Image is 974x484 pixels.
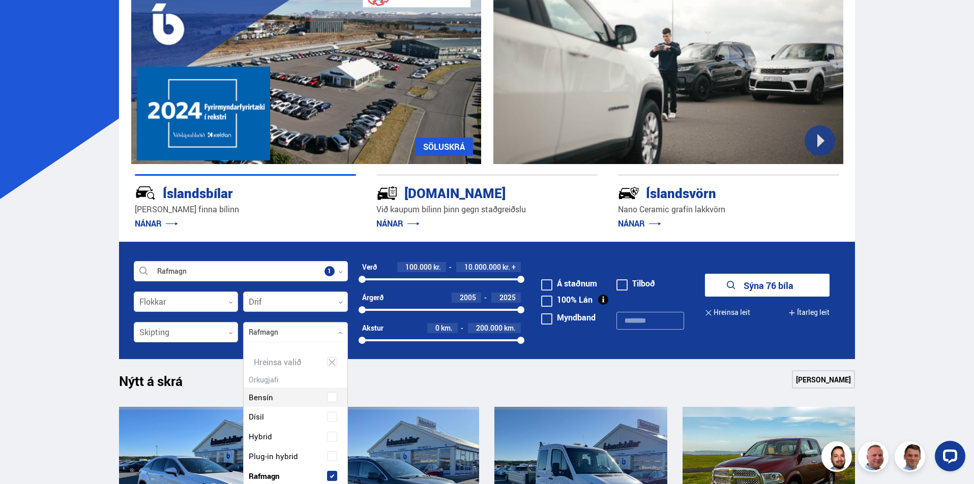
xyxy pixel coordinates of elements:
[823,443,853,473] img: nhp88E3Fdnt1Opn2.png
[405,262,432,272] span: 100.000
[249,429,272,444] span: Hybrid
[788,301,830,324] button: Ítarleg leit
[135,218,178,229] a: NÁNAR
[476,323,503,333] span: 200.000
[503,263,510,271] span: kr.
[376,183,562,201] div: [DOMAIN_NAME]
[376,182,398,204] img: tr5P-W3DuiFaO7aO.svg
[249,390,273,405] span: Bensín
[896,443,927,473] img: FbJEzSuNWCJXmdc-.webp
[618,218,661,229] a: NÁNAR
[362,263,377,271] div: Verð
[541,296,593,304] label: 100% Lán
[541,279,597,287] label: Á staðnum
[415,138,473,156] a: SÖLUSKRÁ
[376,204,598,215] p: Við kaupum bílinn þinn gegn staðgreiðslu
[504,324,516,332] span: km.
[705,301,750,324] button: Hreinsa leit
[376,218,420,229] a: NÁNAR
[460,293,476,302] span: 2005
[860,443,890,473] img: siFngHWaQ9KaOqBr.png
[441,324,453,332] span: km.
[135,183,320,201] div: Íslandsbílar
[362,324,383,332] div: Akstur
[433,263,441,271] span: kr.
[512,263,516,271] span: +
[249,469,279,483] span: Rafmagn
[249,409,264,424] span: Dísil
[464,262,501,272] span: 10.000.000
[435,323,439,333] span: 0
[618,204,839,215] p: Nano Ceramic grafín lakkvörn
[119,373,200,395] h1: Nýtt á skrá
[616,279,655,287] label: Tilboð
[792,370,855,389] a: [PERSON_NAME]
[618,182,639,204] img: -Svtn6bYgwAsiwNX.svg
[135,182,156,204] img: JRvxyua_JYH6wB4c.svg
[244,352,347,372] div: Hreinsa valið
[705,274,830,297] button: Sýna 76 bíla
[618,183,803,201] div: Íslandsvörn
[362,294,383,302] div: Árgerð
[927,437,969,479] iframe: LiveChat chat widget
[541,313,596,321] label: Myndband
[249,449,298,464] span: Plug-in hybrid
[135,204,356,215] p: [PERSON_NAME] finna bílinn
[499,293,516,302] span: 2025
